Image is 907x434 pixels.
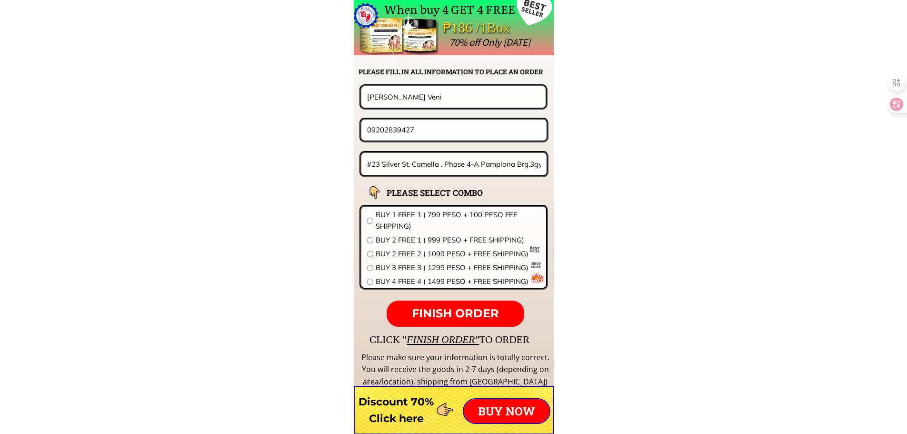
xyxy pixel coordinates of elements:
[376,248,540,260] span: BUY 2 FREE 2 ( 1099 PESO + FREE SHIPPING)
[464,399,549,423] p: BUY NOW
[376,209,540,232] span: BUY 1 FREE 1 ( 799 PESO + 100 PESO FEE SHIPPING)
[387,186,507,199] h2: PLEASE SELECT COMBO
[365,86,542,107] input: Your name
[449,34,743,50] div: 70% off Only [DATE]
[376,262,540,273] span: BUY 3 FREE 3 ( 1299 PESO + FREE SHIPPING)
[376,276,540,287] span: BUY 4 FREE 4 ( 1499 PESO + FREE SHIPPING)
[360,352,550,388] div: Please make sure your information is totally correct. You will receive the goods in 2-7 days (dep...
[365,120,543,140] input: Phone number
[354,394,439,427] h3: Discount 70% Click here
[365,153,544,175] input: Address
[369,332,807,348] div: CLICK " TO ORDER
[376,234,540,246] span: BUY 2 FREE 1 ( 999 PESO + FREE SHIPPING)
[412,306,499,320] span: FINISH ORDER
[407,334,479,345] span: FINISH ORDER"
[359,67,553,77] h2: PLEASE FILL IN ALL INFORMATION TO PLACE AN ORDER
[443,17,537,39] div: ₱186 /1Box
